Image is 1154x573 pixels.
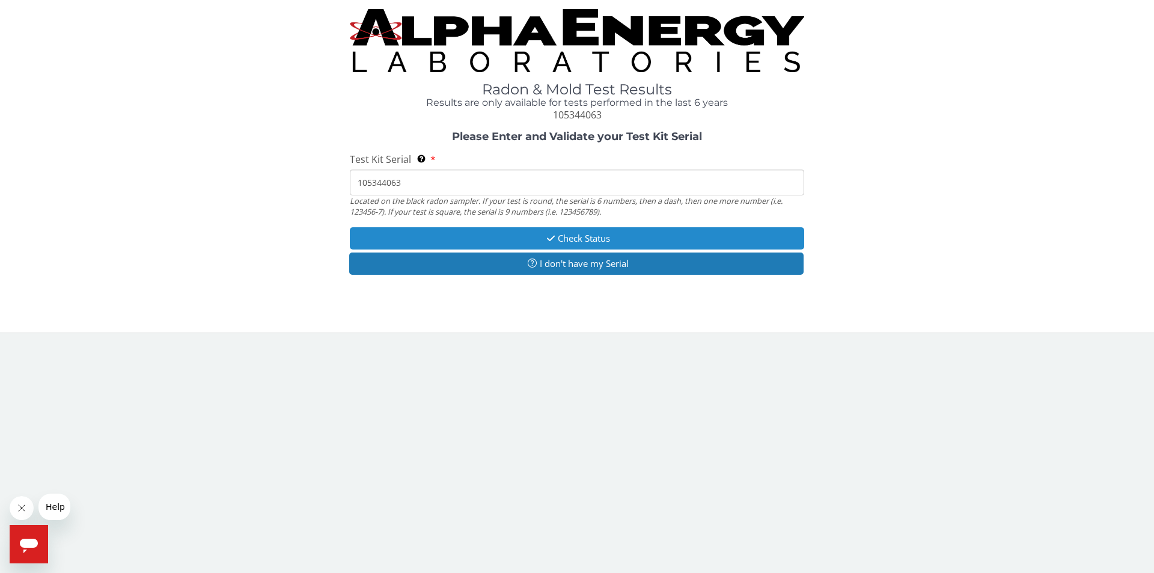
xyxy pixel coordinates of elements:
[350,195,804,218] div: Located on the black radon sampler. If your test is round, the serial is 6 numbers, then a dash, ...
[350,82,804,97] h1: Radon & Mold Test Results
[10,525,48,563] iframe: Button to launch messaging window
[350,9,804,72] img: TightCrop.jpg
[553,108,602,121] span: 105344063
[38,494,70,520] iframe: Message from company
[452,130,702,143] strong: Please Enter and Validate your Test Kit Serial
[350,227,804,250] button: Check Status
[349,253,804,275] button: I don't have my Serial
[10,496,34,520] iframe: Close message
[350,153,411,166] span: Test Kit Serial
[350,97,804,108] h4: Results are only available for tests performed in the last 6 years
